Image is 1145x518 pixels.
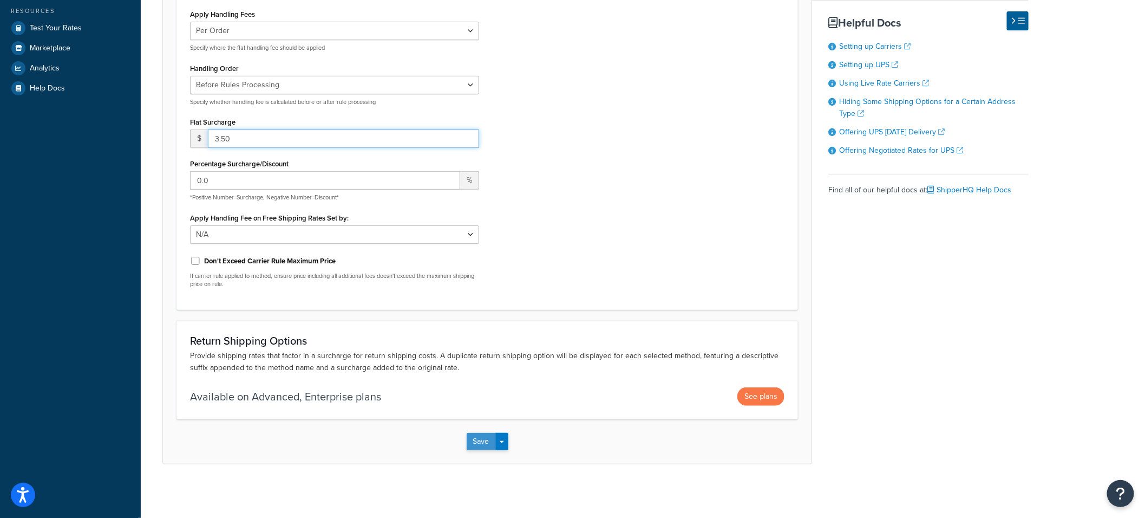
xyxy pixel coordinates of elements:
[1107,480,1134,507] button: Open Resource Center
[190,389,381,404] p: Available on Advanced, Enterprise plans
[30,44,70,53] span: Marketplace
[8,18,133,38] a: Test Your Rates
[8,7,133,16] div: Resources
[839,126,945,138] a: Offering UPS [DATE] Delivery
[828,17,1029,29] h3: Helpful Docs
[190,335,784,347] h3: Return Shipping Options
[737,387,784,406] button: See plans
[204,256,336,266] label: Don't Exceed Carrier Rule Maximum Price
[30,84,65,93] span: Help Docs
[8,38,133,58] a: Marketplace
[190,10,255,18] label: Apply Handling Fees
[190,272,479,289] p: If carrier rule applied to method, ensure price including all additional fees doesn't exceed the ...
[8,79,133,98] a: Help Docs
[190,160,289,168] label: Percentage Surcharge/Discount
[30,64,60,73] span: Analytics
[190,129,208,148] span: $
[467,433,496,450] button: Save
[190,118,235,126] label: Flat Surcharge
[30,24,82,33] span: Test Your Rates
[190,98,479,106] p: Specify whether handling fee is calculated before or after rule processing
[839,145,963,156] a: Offering Negotiated Rates for UPS
[839,59,898,70] a: Setting up UPS
[8,59,133,78] a: Analytics
[839,96,1016,119] a: Hiding Some Shipping Options for a Certain Address Type
[190,193,479,202] p: *Positive Number=Surcharge, Negative Number=Discount*
[839,41,911,52] a: Setting up Carriers
[460,171,479,190] span: %
[190,44,479,52] p: Specify where the flat handling fee should be applied
[927,184,1011,196] a: ShipperHQ Help Docs
[839,77,929,89] a: Using Live Rate Carriers
[1007,11,1029,30] button: Hide Help Docs
[828,174,1029,198] div: Find all of our helpful docs at:
[190,350,784,374] p: Provide shipping rates that factor in a surcharge for return shipping costs. A duplicate return s...
[190,214,349,222] label: Apply Handling Fee on Free Shipping Rates Set by:
[190,64,239,73] label: Handling Order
